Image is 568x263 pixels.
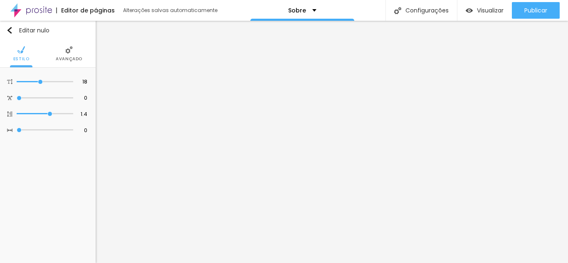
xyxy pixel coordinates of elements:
img: Ícone [17,46,25,54]
font: Configurações [405,6,449,15]
font: Visualizar [477,6,504,15]
font: Editor de páginas [61,6,115,15]
font: Alterações salvas automaticamente [123,7,217,14]
img: Ícone [6,27,13,34]
font: Editar nulo [19,26,49,34]
button: Publicar [512,2,560,19]
font: Estilo [13,56,30,62]
font: Publicar [524,6,547,15]
img: Ícone [7,128,12,133]
button: Visualizar [457,2,512,19]
img: Ícone [7,79,12,84]
font: Avançado [56,56,82,62]
font: Sobre [288,6,306,15]
img: view-1.svg [466,7,473,14]
img: Ícone [7,95,12,101]
img: Ícone [7,111,12,117]
img: Ícone [394,7,401,14]
iframe: Editor [96,21,568,263]
img: Ícone [65,46,73,54]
